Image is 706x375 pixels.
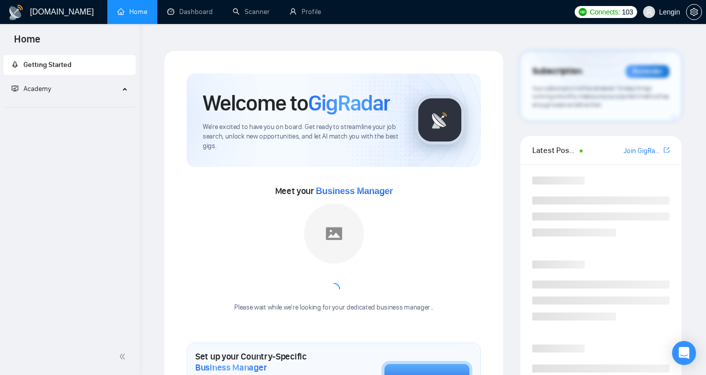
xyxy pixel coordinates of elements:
a: userProfile [290,7,321,16]
span: Business Manager [316,186,393,196]
div: Please wait while we're looking for your dedicated business manager... [228,303,439,312]
button: setting [686,4,702,20]
span: Your subscription will be renewed. To keep things running smoothly, make sure your payment method... [532,84,669,108]
span: Business Manager [195,362,267,373]
span: Latest Posts from the GigRadar Community [532,144,577,156]
img: gigradar-logo.png [415,95,465,145]
a: setting [686,8,702,16]
h1: Set up your Country-Specific [195,351,332,373]
span: We're excited to have you on board. Get ready to streamline your job search, unlock new opportuni... [203,122,399,151]
span: export [664,146,670,154]
span: Getting Started [23,60,71,69]
span: loading [326,280,343,297]
a: export [664,145,670,155]
span: 103 [622,6,633,17]
span: Academy [11,84,51,93]
span: user [646,8,653,15]
span: rocket [11,61,18,68]
a: homeHome [117,7,147,16]
li: Academy Homepage [3,103,136,109]
span: Connects: [590,6,620,17]
div: Reminder [626,65,670,78]
span: Subscription [532,63,582,80]
li: Getting Started [3,55,136,75]
span: double-left [119,351,129,361]
h1: Welcome to [203,89,390,116]
img: upwork-logo.png [579,8,587,16]
span: GigRadar [308,89,390,116]
a: Join GigRadar Slack Community [624,145,662,156]
span: setting [687,8,702,16]
a: searchScanner [233,7,270,16]
span: fund-projection-screen [11,85,18,92]
img: logo [8,4,24,20]
span: Home [6,32,48,53]
a: dashboardDashboard [167,7,213,16]
div: Open Intercom Messenger [672,341,696,365]
span: Academy [23,84,51,93]
img: placeholder.png [304,203,364,263]
span: Meet your [275,185,393,196]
